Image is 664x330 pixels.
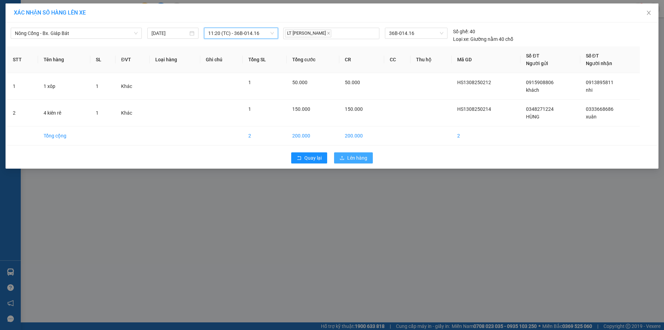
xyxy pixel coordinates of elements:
span: 0348271224 [526,106,554,112]
span: HS1308250214 [457,106,491,112]
span: 1 [248,106,251,112]
img: logo [3,20,19,44]
td: 200.000 [339,126,384,145]
span: 0333668686 [586,106,614,112]
th: Mã GD [452,46,521,73]
th: CC [384,46,411,73]
td: 4 kiên rê [38,100,90,126]
span: 1 [96,110,99,116]
th: ĐVT [116,46,149,73]
span: 150.000 [345,106,363,112]
span: nhi [586,87,592,93]
th: Loại hàng [150,46,200,73]
button: rollbackQuay lại [291,152,327,163]
td: 2 [452,126,521,145]
td: 2 [7,100,38,126]
span: LT [PERSON_NAME] [285,29,331,37]
td: Tổng cộng [38,126,90,145]
td: Khác [116,100,149,126]
span: xuân [586,114,597,119]
span: 0913895811 [586,80,614,85]
strong: CHUYỂN PHÁT NHANH ĐÔNG LÝ [22,6,70,28]
span: close [646,10,652,16]
span: 0915908806 [526,80,554,85]
span: Số ĐT [586,53,599,59]
button: uploadLên hàng [334,152,373,163]
span: Quay lại [304,154,322,162]
span: SĐT XE [34,29,57,37]
span: HS1308250214 [73,28,114,35]
span: 150.000 [292,106,310,112]
td: 1 [7,73,38,100]
th: Tổng cước [287,46,339,73]
span: HS1308250212 [457,80,491,85]
span: HÙNG [526,114,539,119]
span: Lên hàng [347,154,367,162]
div: Giường nằm 40 chỗ [453,35,513,43]
input: 13/08/2025 [151,29,188,37]
span: 11:20 (TC) - 36B-014.16 [208,28,274,38]
td: Khác [116,73,149,100]
div: 40 [453,28,475,35]
strong: PHIẾU BIÊN NHẬN [27,38,65,53]
span: Số ĐT [526,53,539,59]
span: close [327,32,330,35]
th: CR [339,46,384,73]
span: upload [340,155,344,161]
span: rollback [297,155,302,161]
span: XÁC NHẬN SỐ HÀNG LÊN XE [14,9,86,16]
td: 1 xôp [38,73,90,100]
span: 1 [248,80,251,85]
td: 200.000 [287,126,339,145]
button: Close [639,3,658,23]
th: Tổng SL [243,46,287,73]
th: Ghi chú [200,46,243,73]
span: Loại xe: [453,35,469,43]
span: 50.000 [345,80,360,85]
span: 36B-014.16 [389,28,443,38]
th: SL [90,46,116,73]
td: 2 [243,126,287,145]
th: STT [7,46,38,73]
span: Người gửi [526,61,548,66]
span: 1 [96,83,99,89]
span: 50.000 [292,80,307,85]
span: khách [526,87,539,93]
span: Số ghế: [453,28,469,35]
span: Nông Cống - Bx. Giáp Bát [15,28,138,38]
th: Thu hộ [411,46,451,73]
span: Người nhận [586,61,612,66]
th: Tên hàng [38,46,90,73]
